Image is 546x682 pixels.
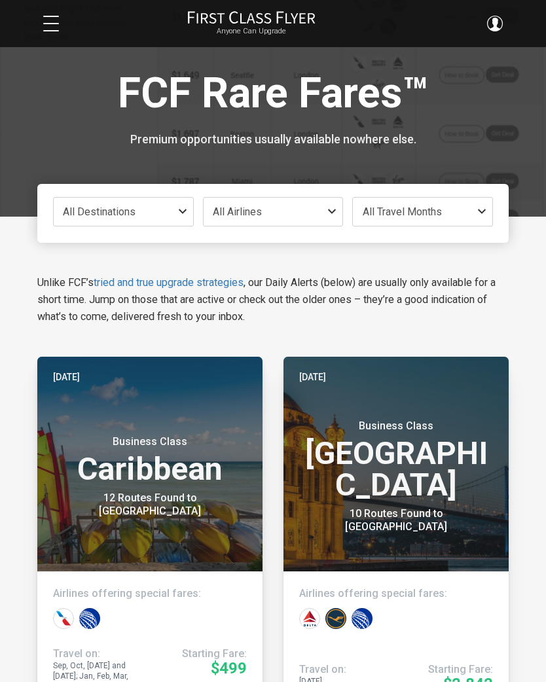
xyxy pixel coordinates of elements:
span: All Travel Months [363,206,442,218]
a: tried and true upgrade strategies [94,276,244,289]
h1: FCF Rare Fares™ [37,71,509,121]
span: All Destinations [63,206,136,218]
div: United [79,608,100,629]
div: Delta Airlines [299,608,320,629]
div: United [352,608,373,629]
h4: Airlines offering special fares: [299,587,493,600]
img: First Class Flyer [187,10,316,24]
h3: Caribbean [53,435,247,485]
time: [DATE] [299,370,326,384]
time: [DATE] [53,370,80,384]
p: Unlike FCF’s , our Daily Alerts (below) are usually only available for a short time. Jump on thos... [37,274,509,325]
div: 10 Routes Found to [GEOGRAPHIC_DATA] [314,507,478,533]
div: American Airlines [53,608,74,629]
h4: Airlines offering special fares: [53,587,247,600]
a: First Class FlyerAnyone Can Upgrade [187,10,316,37]
small: Business Class [314,420,478,433]
small: Anyone Can Upgrade [187,27,316,36]
h3: Premium opportunities usually available nowhere else. [37,133,509,146]
h3: [GEOGRAPHIC_DATA] [299,420,493,501]
div: Lufthansa [325,608,346,629]
small: Business Class [68,435,232,448]
div: 12 Routes Found to [GEOGRAPHIC_DATA] [68,492,232,518]
span: All Airlines [213,206,262,218]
